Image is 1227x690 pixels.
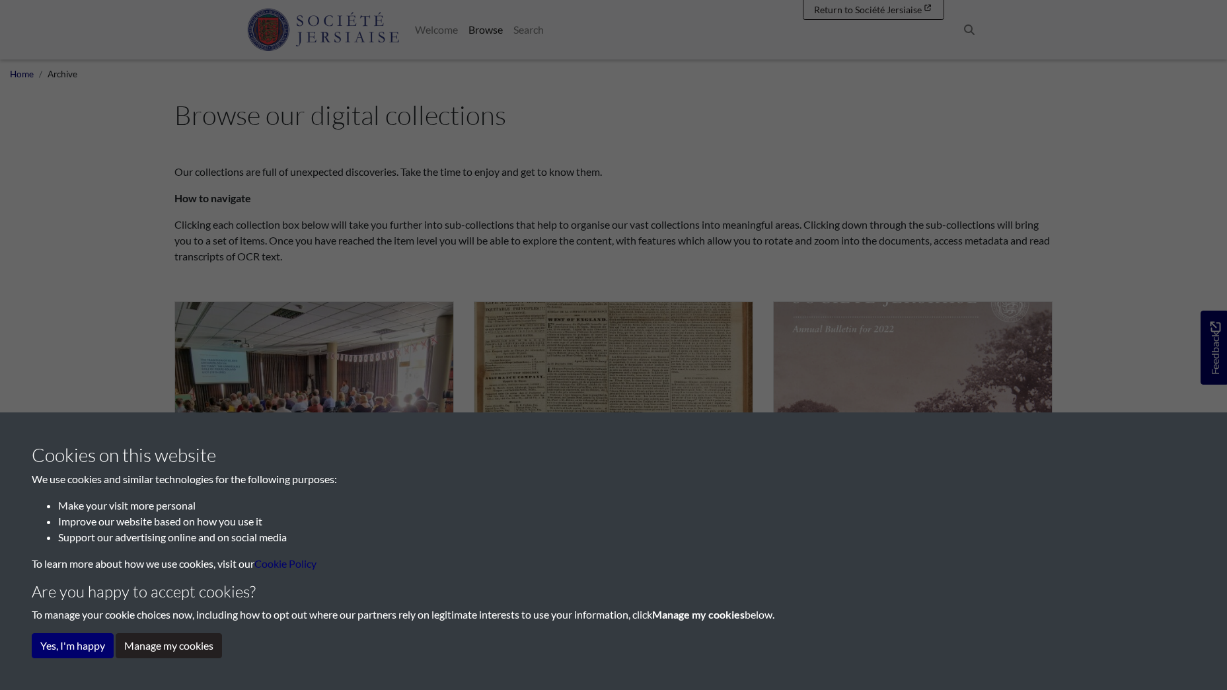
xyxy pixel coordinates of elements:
a: learn more about cookies [254,557,316,570]
h4: Are you happy to accept cookies? [32,582,1195,601]
li: Support our advertising online and on social media [58,529,1195,545]
p: We use cookies and similar technologies for the following purposes: [32,471,1195,487]
button: Manage my cookies [116,633,222,658]
p: To manage your cookie choices now, including how to opt out where our partners rely on legitimate... [32,607,1195,623]
button: Yes, I'm happy [32,633,114,658]
strong: Manage my cookies [652,608,745,621]
p: To learn more about how we use cookies, visit our [32,556,1195,572]
h3: Cookies on this website [32,444,1195,467]
li: Make your visit more personal [58,498,1195,514]
li: Improve our website based on how you use it [58,514,1195,529]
